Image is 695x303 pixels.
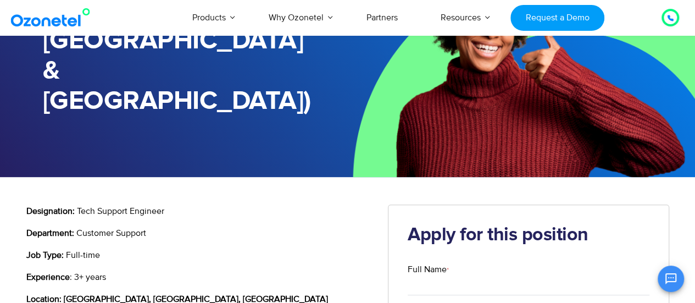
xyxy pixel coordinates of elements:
[408,263,649,276] label: Full Name
[510,5,604,31] a: Request a Demo
[70,272,72,283] span: :
[77,206,164,217] span: Tech Support Engineer
[26,272,70,283] b: Experience
[26,228,74,239] b: Department:
[74,272,106,283] span: 3+ years
[62,250,64,261] b: :
[66,250,100,261] span: Full-time
[408,224,649,246] h2: Apply for this position
[76,228,146,239] span: Customer Support
[26,250,62,261] b: Job Type
[26,206,75,217] b: Designation:
[658,266,684,292] button: Open chat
